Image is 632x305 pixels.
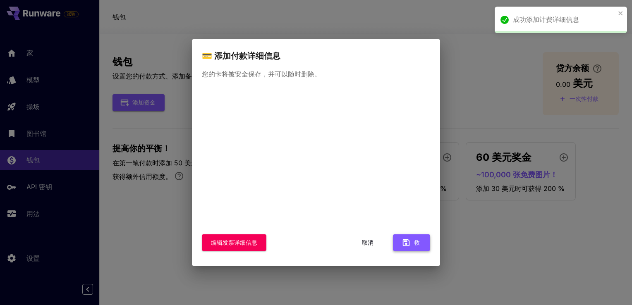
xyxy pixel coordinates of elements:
p: 您的卡将被安全保存，并可以随时删除。 [202,69,430,79]
iframe: 安全支付输入框 [200,87,432,229]
button: 取消 [349,234,386,251]
font: 编辑发票详细信息 [211,238,257,248]
button: 救 [393,234,430,251]
button: 编辑发票详细信息 [202,234,266,251]
button: 关闭 [618,10,624,17]
font: 取消 [362,238,373,248]
div: 成功添加计费详细信息 [513,15,615,25]
font: 救 [414,238,420,248]
h2: 💳 添加付款详细信息 [192,39,440,62]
